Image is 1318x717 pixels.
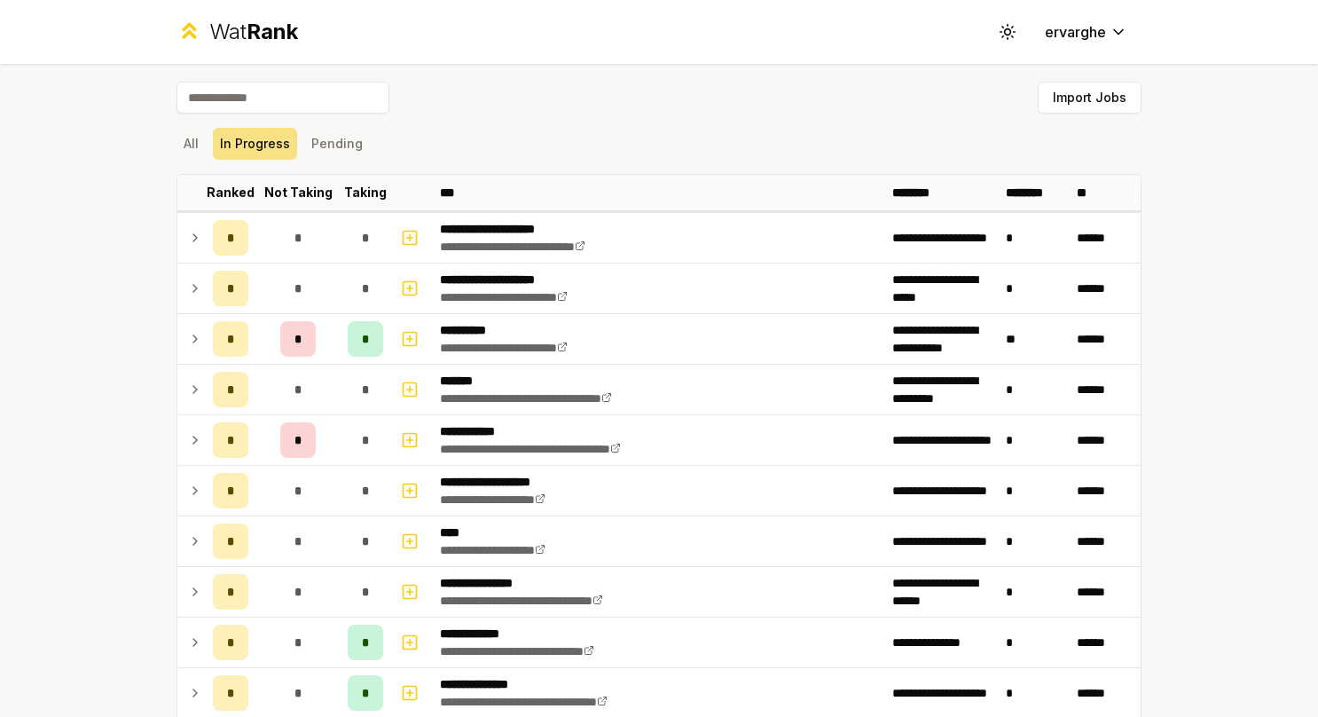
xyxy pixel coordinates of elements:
a: WatRank [177,18,298,46]
div: Wat [209,18,298,46]
button: Pending [304,128,370,160]
button: All [177,128,206,160]
button: ervarghe [1031,16,1141,48]
span: Rank [247,19,298,44]
span: ervarghe [1045,21,1106,43]
p: Ranked [207,184,255,201]
p: Not Taking [264,184,333,201]
button: Import Jobs [1038,82,1141,114]
p: Taking [344,184,387,201]
button: In Progress [213,128,297,160]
